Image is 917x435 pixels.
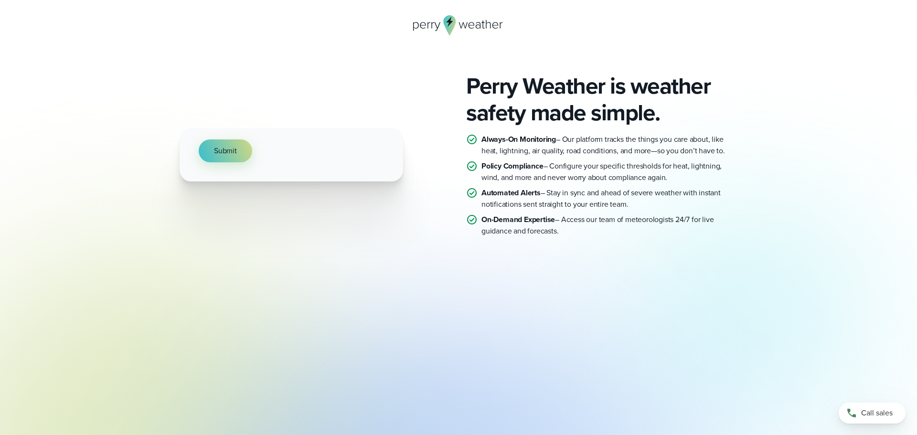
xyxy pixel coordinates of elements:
a: Call sales [839,403,906,424]
p: – Stay in sync and ahead of severe weather with instant notifications sent straight to your entir... [481,187,737,210]
h2: Perry Weather is weather safety made simple. [466,73,737,126]
p: – Our platform tracks the things you care about, like heat, lightning, air quality, road conditio... [481,134,737,157]
strong: Always-On Monitoring [481,134,556,145]
strong: On-Demand Expertise [481,214,555,225]
strong: Policy Compliance [481,160,544,171]
p: – Configure your specific thresholds for heat, lightning, wind, and more and never worry about co... [481,160,737,183]
span: Submit [214,145,237,157]
p: – Access our team of meteorologists 24/7 for live guidance and forecasts. [481,214,737,237]
strong: Automated Alerts [481,187,541,198]
button: Submit [199,139,252,162]
span: Call sales [861,407,893,419]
